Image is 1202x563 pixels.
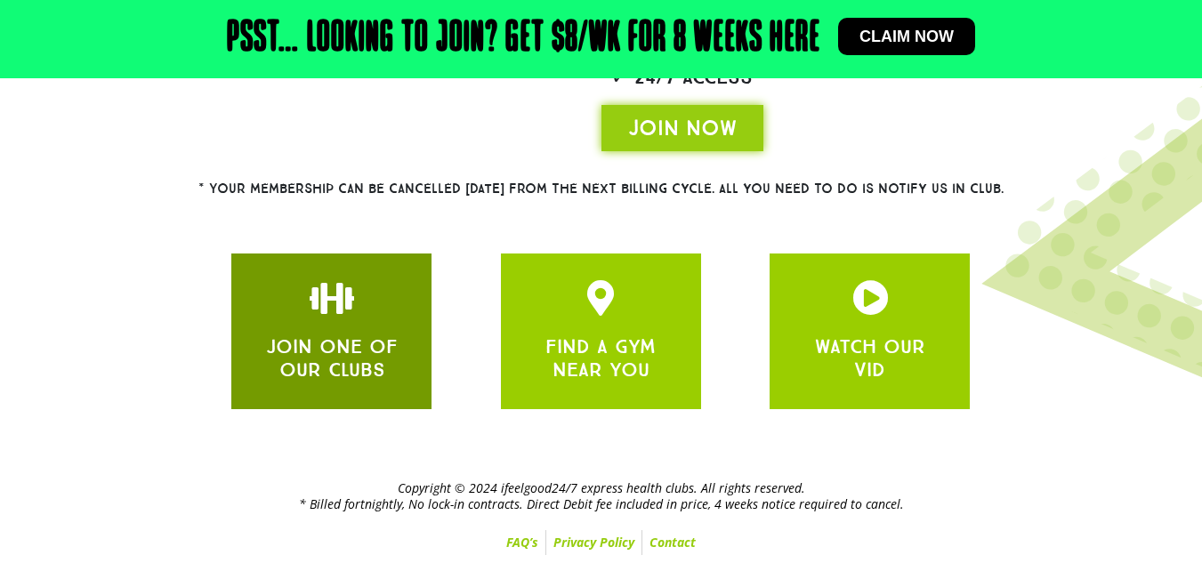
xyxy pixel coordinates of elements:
a: WATCH OUR VID [815,334,925,382]
nav: Menu [32,530,1171,555]
a: FIND A GYM NEAR YOU [545,334,656,382]
a: JOIN ONE OF OUR CLUBS [852,280,888,316]
span: JOIN NOW [628,114,737,142]
a: JOIN ONE OF OUR CLUBS [314,280,350,316]
a: Contact [642,530,703,555]
span: Claim now [859,28,954,44]
h2: Psst… Looking to join? Get $8/wk for 8 weeks here [227,18,820,60]
h2: * Your membership can be cancelled [DATE] from the next billing cycle. All you need to do is noti... [134,182,1069,196]
a: JOIN NOW [601,105,763,151]
a: JOIN ONE OF OUR CLUBS [266,334,398,382]
h2: ✓ 24/7 Access [407,68,957,87]
h2: Copyright © 2024 ifeelgood24/7 express health clubs. All rights reserved. * Billed fortnightly, N... [32,480,1171,512]
a: JOIN ONE OF OUR CLUBS [583,280,618,316]
a: Claim now [838,18,975,55]
a: FAQ’s [499,530,545,555]
a: Privacy Policy [546,530,641,555]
